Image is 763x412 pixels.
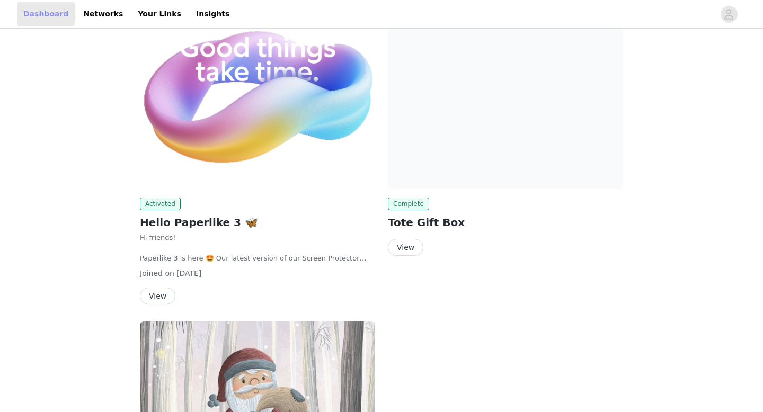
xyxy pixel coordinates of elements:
[140,288,175,304] button: View
[140,198,181,210] span: Activated
[140,269,174,277] span: Joined on
[140,214,375,230] h2: Hello Paperlike 3 🦋
[140,13,375,189] img: Paperlike
[388,198,429,210] span: Complete
[388,239,423,256] button: View
[388,244,423,252] a: View
[140,253,375,264] p: Paperlike 3 is here 🤩 Our latest version of our Screen Protector introduces the , a redesigned in...
[140,292,175,300] a: View
[190,2,236,26] a: Insights
[77,2,129,26] a: Networks
[131,2,188,26] a: Your Links
[388,13,623,189] img: Paperlike
[176,269,201,277] span: [DATE]
[17,2,75,26] a: Dashboard
[388,214,623,230] h2: Tote Gift Box
[140,232,375,243] p: Hi friends!
[724,6,734,23] div: avatar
